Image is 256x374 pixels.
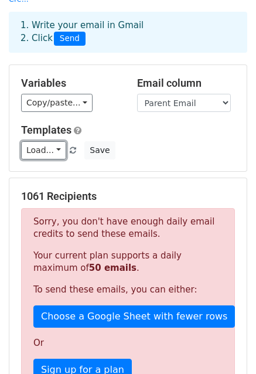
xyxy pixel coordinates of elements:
a: Choose a Google Sheet with fewer rows [33,305,235,328]
p: Or [33,337,223,349]
p: Sorry, you don't have enough daily email credits to send these emails. [33,216,223,240]
h5: Email column [137,77,235,90]
iframe: Chat Widget [197,318,256,374]
strong: 50 emails [89,263,136,273]
a: Load... [21,141,66,159]
button: Save [84,141,115,159]
span: Send [54,32,86,46]
h5: Variables [21,77,120,90]
h5: 1061 Recipients [21,190,235,203]
div: 1. Write your email in Gmail 2. Click [12,19,244,46]
a: Copy/paste... [21,94,93,112]
p: To send these emails, you can either: [33,284,223,296]
a: Templates [21,124,71,136]
p: Your current plan supports a daily maximum of . [33,250,223,274]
